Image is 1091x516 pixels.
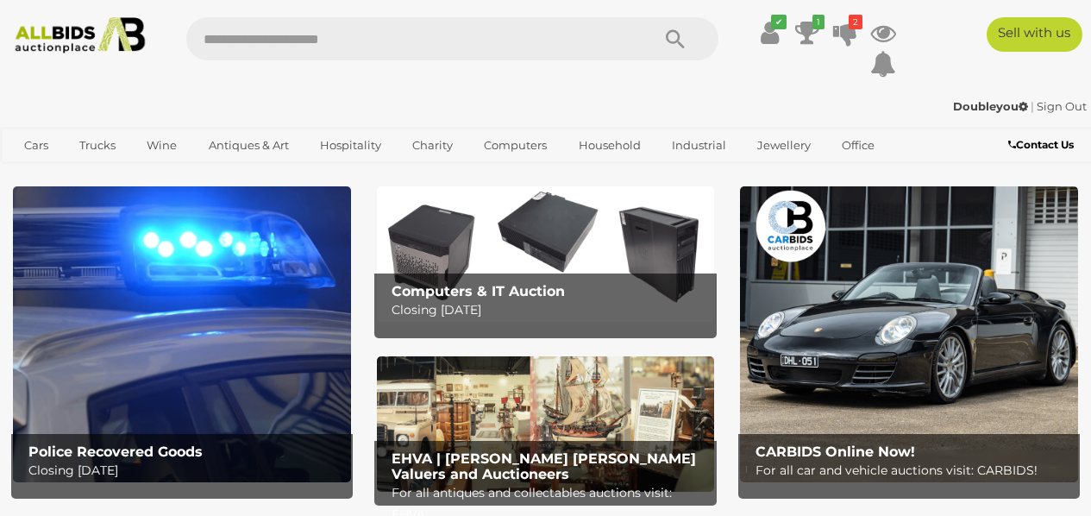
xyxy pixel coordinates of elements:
[28,460,344,481] p: Closing [DATE]
[812,15,825,29] i: 1
[1008,135,1078,154] a: Contact Us
[473,131,558,160] a: Computers
[1037,99,1087,113] a: Sign Out
[632,17,718,60] button: Search
[392,283,565,299] b: Computers & IT Auction
[831,131,886,160] a: Office
[309,131,392,160] a: Hospitality
[377,356,715,492] img: EHVA | Evans Hastings Valuers and Auctioneers
[377,186,715,322] img: Computers & IT Auction
[392,450,696,482] b: EHVA | [PERSON_NAME] [PERSON_NAME] Valuers and Auctioneers
[987,17,1082,52] a: Sell with us
[135,131,188,160] a: Wine
[740,186,1078,482] a: CARBIDS Online Now! CARBIDS Online Now! For all car and vehicle auctions visit: CARBIDS!
[401,131,464,160] a: Charity
[794,17,820,48] a: 1
[8,17,152,53] img: Allbids.com.au
[28,444,203,460] b: Police Recovered Goods
[13,186,351,482] img: Police Recovered Goods
[377,186,715,322] a: Computers & IT Auction Computers & IT Auction Closing [DATE]
[832,17,858,48] a: 2
[756,444,915,460] b: CARBIDS Online Now!
[1008,138,1074,151] b: Contact Us
[953,99,1028,113] strong: Doubleyou
[13,131,60,160] a: Cars
[1031,99,1034,113] span: |
[661,131,737,160] a: Industrial
[953,99,1031,113] a: Doubleyou
[392,299,707,321] p: Closing [DATE]
[756,460,1071,481] p: For all car and vehicle auctions visit: CARBIDS!
[13,160,71,188] a: Sports
[740,186,1078,482] img: CARBIDS Online Now!
[68,131,127,160] a: Trucks
[79,160,224,188] a: [GEOGRAPHIC_DATA]
[756,17,782,48] a: ✔
[849,15,862,29] i: 2
[771,15,787,29] i: ✔
[198,131,300,160] a: Antiques & Art
[13,186,351,482] a: Police Recovered Goods Police Recovered Goods Closing [DATE]
[377,356,715,492] a: EHVA | Evans Hastings Valuers and Auctioneers EHVA | [PERSON_NAME] [PERSON_NAME] Valuers and Auct...
[567,131,652,160] a: Household
[746,131,822,160] a: Jewellery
